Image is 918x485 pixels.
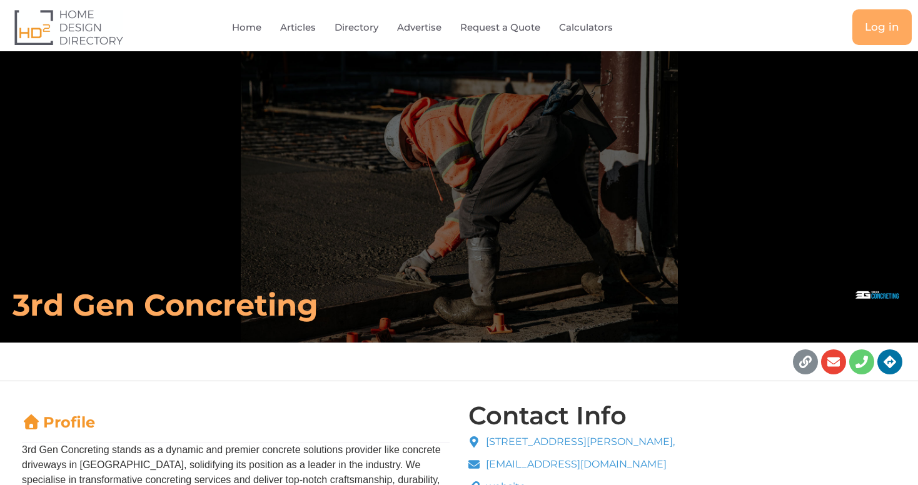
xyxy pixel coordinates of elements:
h4: Contact Info [468,403,627,428]
a: Calculators [559,13,613,42]
a: Log in [852,9,912,45]
span: Log in [865,22,899,32]
span: [STREET_ADDRESS][PERSON_NAME], [483,434,675,449]
a: Advertise [397,13,441,42]
a: Profile [22,413,95,431]
a: Request a Quote [460,13,540,42]
a: [EMAIL_ADDRESS][DOMAIN_NAME] [468,457,675,472]
a: Home [232,13,261,42]
a: Articles [280,13,316,42]
nav: Menu [188,13,685,42]
span: [EMAIL_ADDRESS][DOMAIN_NAME] [483,457,667,472]
a: Directory [335,13,378,42]
h6: 3rd Gen Concreting [13,286,637,324]
img: 3rd Gen Concreting - Logo [850,269,904,322]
